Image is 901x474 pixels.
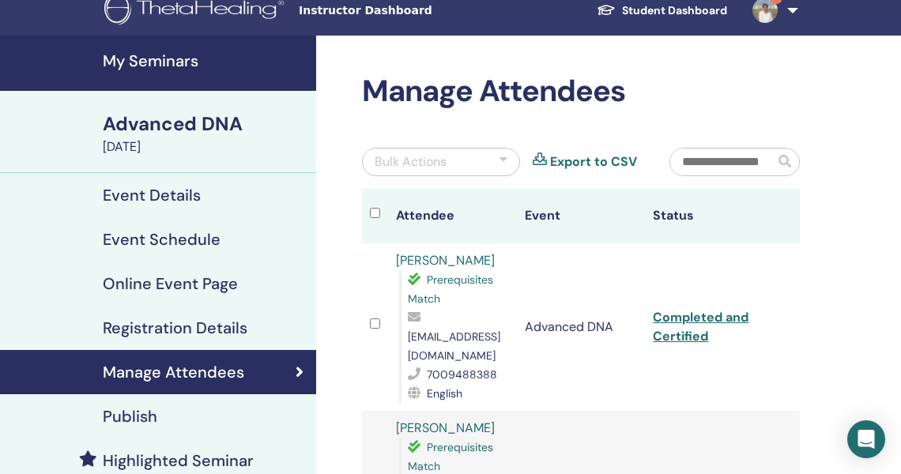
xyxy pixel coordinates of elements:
div: Bulk Actions [375,152,447,171]
h4: Publish [103,407,157,426]
img: graduation-cap-white.svg [597,3,616,17]
h4: Highlighted Seminar [103,451,254,470]
div: Open Intercom Messenger [847,420,885,458]
h4: Online Event Page [103,274,238,293]
div: [DATE] [103,137,307,156]
h4: Event Details [103,186,201,205]
h4: Manage Attendees [103,363,244,382]
span: Prerequisites Match [408,440,493,473]
td: Advanced DNA [517,243,646,411]
a: [PERSON_NAME] [396,419,495,436]
a: [PERSON_NAME] [396,252,495,269]
a: Advanced DNA[DATE] [93,111,316,156]
th: Attendee [388,189,517,243]
h4: Event Schedule [103,230,221,249]
span: English [427,386,462,401]
h4: Registration Details [103,318,247,337]
span: 7009488388 [427,367,497,382]
h2: Manage Attendees [362,73,800,110]
a: Export to CSV [550,152,637,171]
span: Instructor Dashboard [299,2,536,19]
a: Completed and Certified [653,309,748,344]
th: Status [645,189,774,243]
div: Advanced DNA [103,111,307,137]
h4: My Seminars [103,51,307,70]
span: Prerequisites Match [408,273,493,306]
span: [EMAIL_ADDRESS][DOMAIN_NAME] [408,329,500,363]
th: Event [517,189,646,243]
